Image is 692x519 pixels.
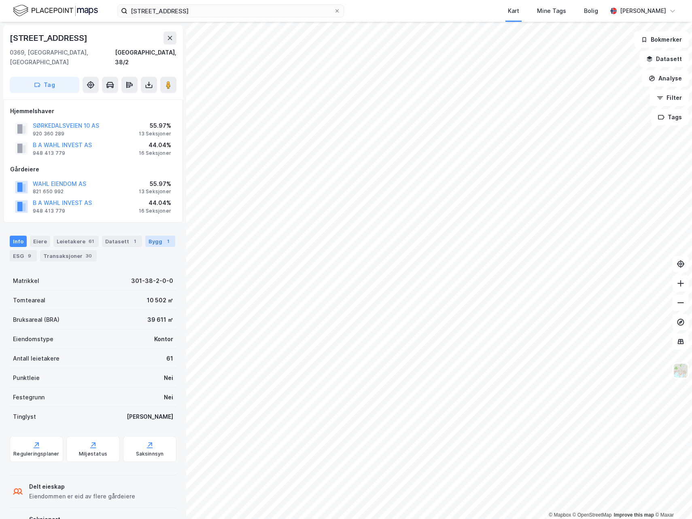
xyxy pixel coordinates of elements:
div: [STREET_ADDRESS] [10,32,89,44]
div: Gårdeiere [10,165,176,174]
div: 55.97% [139,179,171,189]
div: Reguleringsplaner [13,451,59,457]
div: 301-38-2-0-0 [131,276,173,286]
div: 821 650 992 [33,188,64,195]
div: Mine Tags [537,6,566,16]
div: 1 [131,237,139,245]
div: [PERSON_NAME] [620,6,666,16]
div: Datasett [102,236,142,247]
div: Eiere [30,236,50,247]
div: 920 360 289 [33,131,64,137]
div: Leietakere [53,236,99,247]
div: Bruksareal (BRA) [13,315,59,325]
div: 39 611 ㎡ [147,315,173,325]
div: Eiendommen er eid av flere gårdeiere [29,492,135,501]
div: Kontrollprogram for chat [652,480,692,519]
a: Improve this map [614,512,654,518]
div: 16 Seksjoner [139,208,171,214]
button: Bokmerker [634,32,689,48]
div: Transaksjoner [40,250,97,262]
img: logo.f888ab2527a4732fd821a326f86c7f29.svg [13,4,98,18]
div: 55.97% [139,121,171,131]
div: 16 Seksjoner [139,150,171,156]
div: Kontor [154,334,173,344]
button: Analyse [642,70,689,86]
div: [GEOGRAPHIC_DATA], 38/2 [115,48,176,67]
div: Bygg [145,236,175,247]
div: 30 [84,252,93,260]
div: Delt eieskap [29,482,135,492]
div: Antall leietakere [13,354,59,363]
div: 0369, [GEOGRAPHIC_DATA], [GEOGRAPHIC_DATA] [10,48,115,67]
div: ESG [10,250,37,262]
div: 948 413 779 [33,150,65,156]
div: Saksinnsyn [136,451,164,457]
div: 44.04% [139,140,171,150]
div: Matrikkel [13,276,39,286]
div: 13 Seksjoner [139,131,171,137]
div: 61 [87,237,96,245]
div: Nei [164,373,173,383]
div: 1 [164,237,172,245]
div: 61 [166,354,173,363]
div: Tinglyst [13,412,36,422]
button: Datasett [639,51,689,67]
div: Punktleie [13,373,40,383]
input: Søk på adresse, matrikkel, gårdeiere, leietakere eller personer [127,5,334,17]
img: Z [673,363,688,378]
div: Info [10,236,27,247]
a: OpenStreetMap [573,512,612,518]
a: Mapbox [549,512,571,518]
iframe: Chat Widget [652,480,692,519]
div: 948 413 779 [33,208,65,214]
div: Hjemmelshaver [10,106,176,116]
div: Miljøstatus [79,451,107,457]
div: 10 502 ㎡ [147,295,173,305]
div: [PERSON_NAME] [127,412,173,422]
div: 9 [25,252,34,260]
div: 13 Seksjoner [139,188,171,195]
div: 44.04% [139,198,171,208]
div: Tomteareal [13,295,45,305]
button: Filter [650,90,689,106]
div: Nei [164,392,173,402]
button: Tags [651,109,689,125]
div: Festegrunn [13,392,45,402]
button: Tag [10,77,79,93]
div: Bolig [584,6,598,16]
div: Kart [508,6,519,16]
div: Eiendomstype [13,334,53,344]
